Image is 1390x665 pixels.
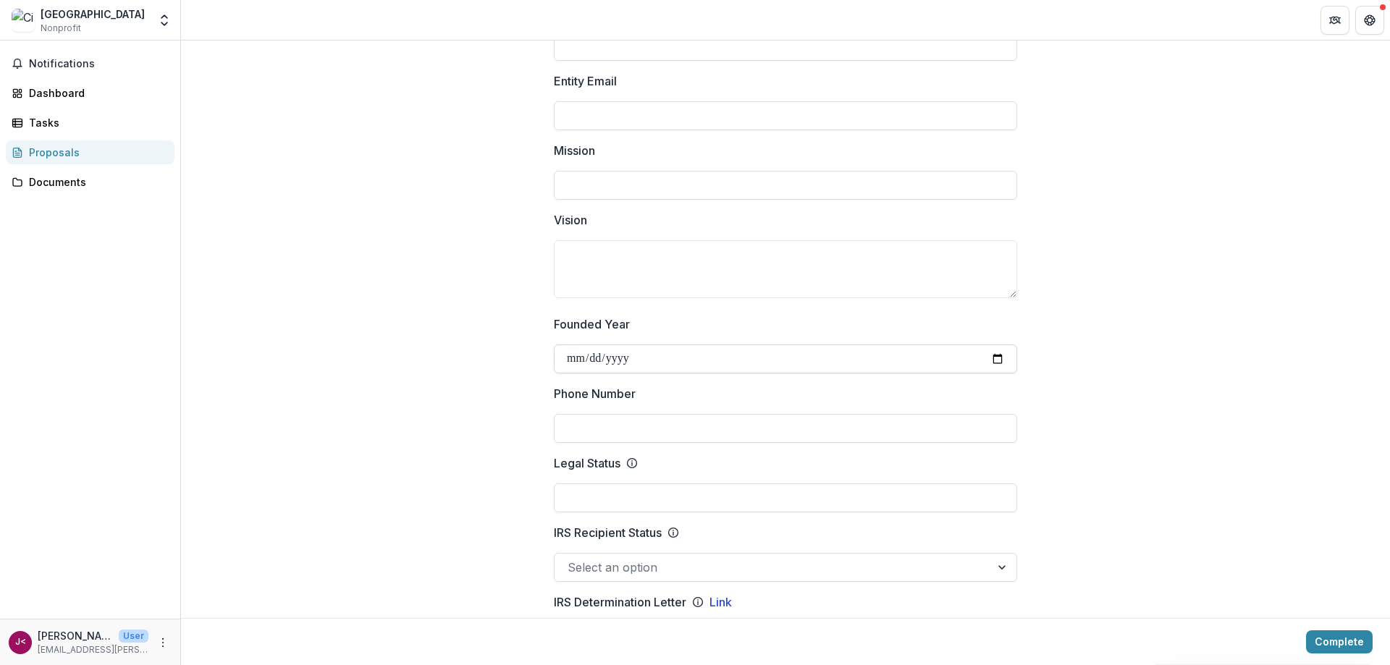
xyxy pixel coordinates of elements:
button: Notifications [6,52,174,75]
div: Proposals [29,145,163,160]
p: Phone Number [554,385,636,402]
button: Partners [1320,6,1349,35]
a: Tasks [6,111,174,135]
div: Documents [29,174,163,190]
button: Open entity switcher [154,6,174,35]
div: Jordan Bales <jordan.bales@como.gov> [15,638,26,647]
p: Mission [554,142,595,159]
p: Entity Email [554,72,617,90]
button: More [154,634,172,651]
a: Dashboard [6,81,174,105]
p: Vision [554,211,587,229]
span: Nonprofit [41,22,81,35]
div: Tasks [29,115,163,130]
p: IRS Determination Letter [554,593,686,611]
p: [EMAIL_ADDRESS][PERSON_NAME][DOMAIN_NAME] [38,643,148,656]
p: Legal Status [554,454,620,472]
p: User [119,630,148,643]
a: Link [709,593,732,611]
div: [GEOGRAPHIC_DATA] [41,7,145,22]
a: Documents [6,170,174,194]
p: Founded Year [554,315,630,333]
button: Get Help [1355,6,1384,35]
p: IRS Recipient Status [554,524,662,541]
div: Dashboard [29,85,163,101]
button: Complete [1306,630,1373,653]
img: City of Columbia [12,9,35,32]
span: Notifications [29,58,169,70]
a: Proposals [6,140,174,164]
p: [PERSON_NAME] <[PERSON_NAME][EMAIL_ADDRESS][PERSON_NAME][DOMAIN_NAME]> [38,628,113,643]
